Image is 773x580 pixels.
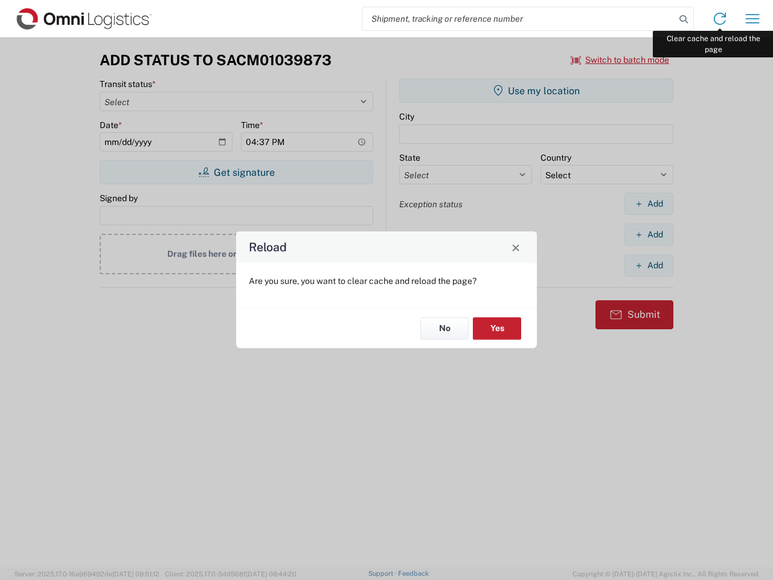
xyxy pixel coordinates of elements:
p: Are you sure, you want to clear cache and reload the page? [249,275,524,286]
h4: Reload [249,239,287,256]
button: Yes [473,317,521,340]
input: Shipment, tracking or reference number [362,7,675,30]
button: Close [507,239,524,256]
button: No [420,317,469,340]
